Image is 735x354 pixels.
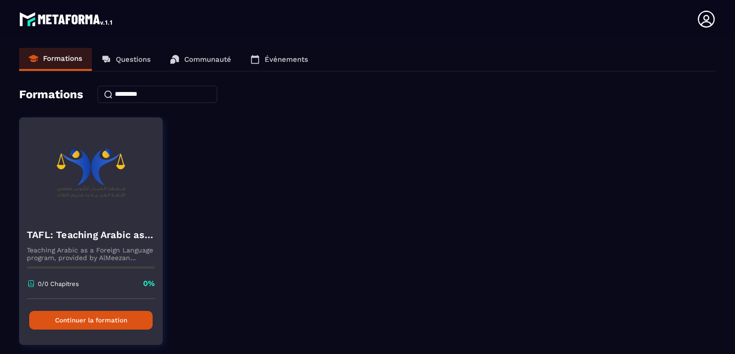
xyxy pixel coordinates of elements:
p: Formations [43,54,82,63]
p: Questions [116,55,151,64]
a: Questions [92,48,160,71]
a: Événements [241,48,318,71]
p: Événements [265,55,308,64]
h4: TAFL: Teaching Arabic as a Foreign Language program - august [27,228,155,241]
img: logo [19,10,114,29]
h4: Formations [19,88,83,101]
p: Teaching Arabic as a Foreign Language program, provided by AlMeezan Academy in the [GEOGRAPHIC_DATA] [27,246,155,262]
a: Formations [19,48,92,71]
img: formation-background [27,125,155,221]
p: 0/0 Chapitres [38,280,79,287]
button: Continuer la formation [29,311,153,330]
a: Communauté [160,48,241,71]
p: 0% [143,278,155,289]
p: Communauté [184,55,231,64]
